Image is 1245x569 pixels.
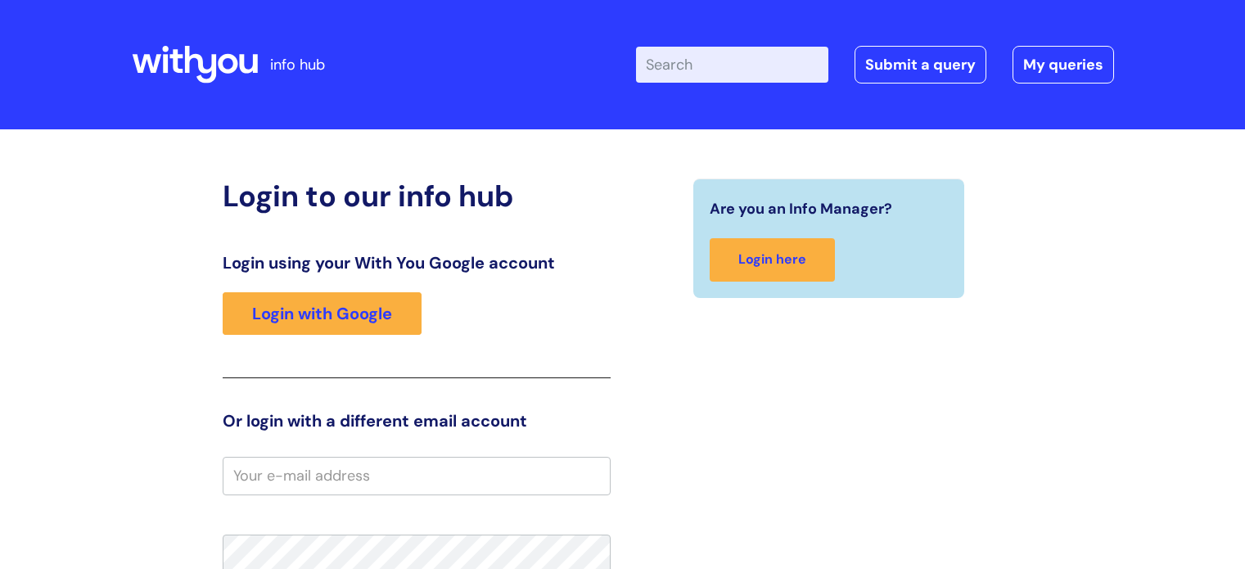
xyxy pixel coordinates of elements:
[223,457,611,494] input: Your e-mail address
[855,46,986,84] a: Submit a query
[223,178,611,214] h2: Login to our info hub
[223,292,422,335] a: Login with Google
[710,238,835,282] a: Login here
[223,253,611,273] h3: Login using your With You Google account
[270,52,325,78] p: info hub
[223,411,611,431] h3: Or login with a different email account
[1013,46,1114,84] a: My queries
[710,196,892,222] span: Are you an Info Manager?
[636,47,828,83] input: Search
